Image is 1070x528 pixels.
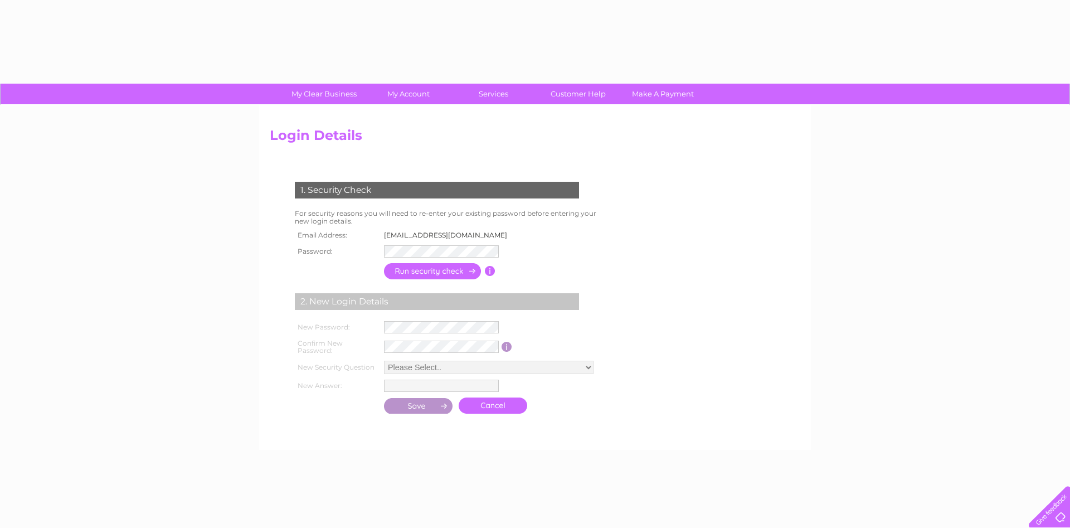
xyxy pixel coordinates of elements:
[363,84,455,104] a: My Account
[532,84,624,104] a: Customer Help
[381,228,517,243] td: [EMAIL_ADDRESS][DOMAIN_NAME]
[292,318,381,336] th: New Password:
[278,84,370,104] a: My Clear Business
[502,342,512,352] input: Information
[292,207,609,228] td: For security reasons you will need to re-enter your existing password before entering your new lo...
[448,84,539,104] a: Services
[292,377,381,395] th: New Answer:
[270,128,800,149] h2: Login Details
[617,84,709,104] a: Make A Payment
[485,266,495,276] input: Information
[292,336,381,359] th: Confirm New Password:
[292,243,381,260] th: Password:
[295,182,579,198] div: 1. Security Check
[292,358,381,377] th: New Security Question
[292,228,381,243] th: Email Address:
[459,398,527,414] a: Cancel
[295,293,579,310] div: 2. New Login Details
[384,398,453,414] input: Submit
